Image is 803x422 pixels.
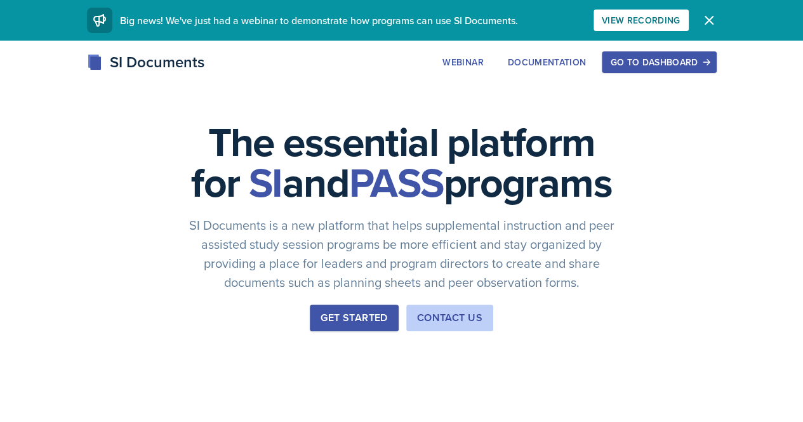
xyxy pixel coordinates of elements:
[500,51,595,73] button: Documentation
[321,310,387,326] div: Get Started
[594,10,689,31] button: View Recording
[417,310,482,326] div: Contact Us
[602,51,716,73] button: Go to Dashboard
[120,13,518,27] span: Big news! We've just had a webinar to demonstrate how programs can use SI Documents.
[434,51,491,73] button: Webinar
[406,305,493,331] button: Contact Us
[508,57,587,67] div: Documentation
[602,15,680,25] div: View Recording
[442,57,483,67] div: Webinar
[610,57,708,67] div: Go to Dashboard
[310,305,398,331] button: Get Started
[87,51,204,74] div: SI Documents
